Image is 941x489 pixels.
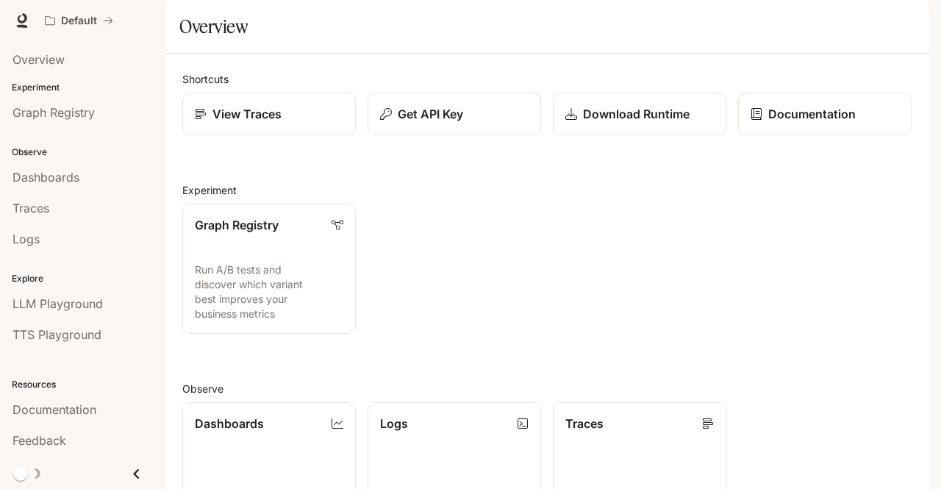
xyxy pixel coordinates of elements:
h2: Shortcuts [182,71,912,87]
h2: Observe [182,381,912,396]
button: All workspaces [38,6,120,35]
button: Get API Key [368,93,541,135]
p: Documentation [768,105,856,123]
p: Logs [380,415,408,432]
p: View Traces [212,105,282,123]
h2: Experiment [182,182,912,198]
p: Dashboards [195,415,264,432]
a: View Traces [182,93,356,135]
a: Graph RegistryRun A/B tests and discover which variant best improves your business metrics [182,204,356,334]
p: Get API Key [398,105,463,123]
h1: Overview [179,12,248,41]
p: Run A/B tests and discover which variant best improves your business metrics [195,263,343,321]
p: Download Runtime [583,105,690,123]
p: Graph Registry [195,216,279,234]
p: Default [61,15,97,27]
p: Traces [565,415,604,432]
a: Download Runtime [553,93,726,135]
a: Documentation [738,93,912,135]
